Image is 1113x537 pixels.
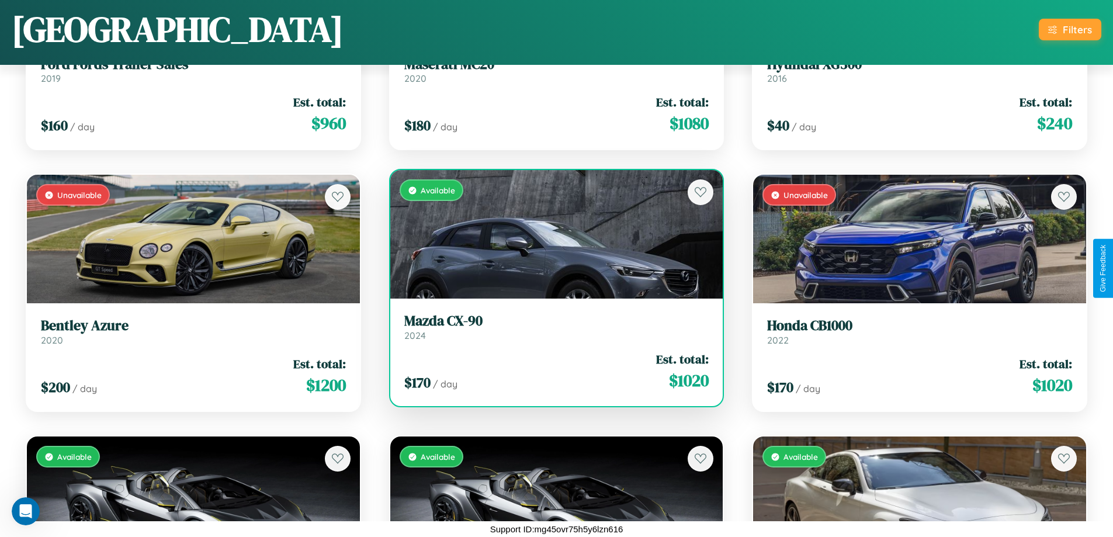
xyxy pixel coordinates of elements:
a: Honda CB10002022 [767,317,1072,346]
iframe: Intercom live chat [12,497,40,525]
span: / day [72,383,97,394]
h3: Maserati MC20 [404,56,709,73]
span: / day [433,378,457,390]
a: Ford Fords Trailer Sales2019 [41,56,346,85]
a: Maserati MC202020 [404,56,709,85]
span: Est. total: [656,93,709,110]
span: Available [421,452,455,462]
span: 2020 [41,334,63,346]
span: 2024 [404,330,426,341]
span: Est. total: [293,355,346,372]
span: Est. total: [656,351,709,368]
span: $ 960 [311,112,346,135]
span: Est. total: [1020,355,1072,372]
span: Available [783,452,818,462]
span: $ 170 [404,373,431,392]
span: Unavailable [783,190,828,200]
h3: Ford Fords Trailer Sales [41,56,346,73]
h3: Honda CB1000 [767,317,1072,334]
span: 2019 [41,72,61,84]
h3: Mazda CX-90 [404,313,709,330]
span: / day [792,121,816,133]
span: 2022 [767,334,789,346]
span: $ 200 [41,377,70,397]
span: Est. total: [293,93,346,110]
h1: [GEOGRAPHIC_DATA] [12,5,344,53]
span: $ 40 [767,116,789,135]
span: $ 160 [41,116,68,135]
span: Available [421,185,455,195]
span: Available [57,452,92,462]
span: 2020 [404,72,427,84]
span: / day [70,121,95,133]
p: Support ID: mg45ovr75h5y6lzn616 [490,521,623,537]
span: Unavailable [57,190,102,200]
span: $ 180 [404,116,431,135]
h3: Bentley Azure [41,317,346,334]
span: Est. total: [1020,93,1072,110]
button: Filters [1039,19,1101,40]
div: Filters [1063,23,1092,36]
span: / day [433,121,457,133]
a: Hyundai XG3002016 [767,56,1072,85]
h3: Hyundai XG300 [767,56,1072,73]
span: $ 170 [767,377,793,397]
div: Give Feedback [1099,245,1107,292]
span: / day [796,383,820,394]
span: $ 1080 [670,112,709,135]
a: Bentley Azure2020 [41,317,346,346]
span: $ 240 [1037,112,1072,135]
span: $ 1020 [1032,373,1072,397]
span: $ 1200 [306,373,346,397]
span: 2016 [767,72,787,84]
a: Mazda CX-902024 [404,313,709,341]
span: $ 1020 [669,369,709,392]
